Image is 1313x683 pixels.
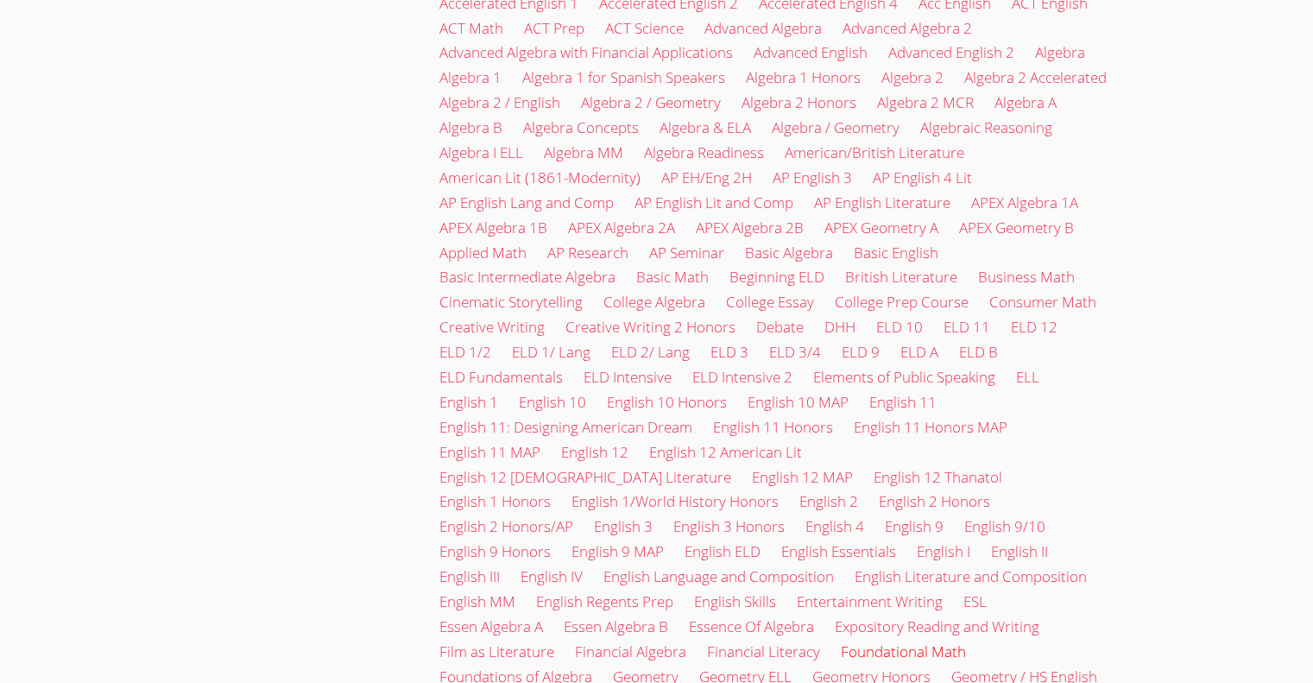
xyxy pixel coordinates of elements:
[575,642,686,661] a: Financial Algebra
[713,417,833,437] a: English 11 Honors
[661,168,752,187] a: AP EH/Eng 2H
[746,67,861,87] a: Algebra 1 Honors
[439,491,551,511] a: English 1 Honors
[439,516,573,536] a: English 2 Honors/AP
[439,617,543,636] a: Essen Algebra A
[707,642,820,661] a: Financial Literacy
[835,617,1039,636] a: Expository Reading and Writing
[835,292,969,312] a: College Prep Course
[634,193,793,212] a: AP English Lit and Comp
[519,392,586,412] a: English 10
[991,541,1048,561] a: English II
[855,566,1087,586] a: English Literature and Composition
[824,317,855,337] a: DHH
[874,467,1002,487] a: English 12 Thanatol
[439,367,563,387] a: ELD Fundamentals
[439,243,527,262] a: Applied Math
[842,342,880,362] a: ELD 9
[710,342,748,362] a: ELD 3
[843,18,972,38] a: Advanced Algebra 2
[649,442,802,462] a: English 12 American Lit
[799,491,858,511] a: English 2
[696,218,804,237] a: APEX Algebra 2B
[752,467,853,487] a: English 12 MAP
[439,442,540,462] a: English 11 MAP
[521,566,583,586] a: English IV
[813,367,995,387] a: Elements of Public Speaking
[439,92,560,112] a: Algebra 2 / English
[841,642,966,661] a: Foundational Math
[547,243,628,262] a: AP Research
[611,342,690,362] a: ELD 2/ Lang
[920,117,1052,137] a: Algebraic Reasoning
[964,516,1045,536] a: English 9/10
[805,516,864,536] a: English 4
[797,591,943,611] a: Entertainment Writing
[754,42,868,62] a: Advanced English
[685,541,761,561] a: English ELD
[704,18,822,38] a: Advanced Algebra
[845,267,957,287] a: British Literature
[439,42,733,62] a: Advanced Algebra with Financial Applications
[523,117,639,137] a: Algebra Concepts
[854,243,938,262] a: Basic English
[873,168,972,187] a: AP English 4 Lit
[649,243,724,262] a: AP Seminar
[594,516,653,536] a: English 3
[439,18,503,38] a: ACT Math
[603,566,834,586] a: English Language and Composition
[607,392,727,412] a: English 10 Honors
[439,267,615,287] a: Basic Intermediate Algebra
[781,541,896,561] a: English Essentials
[439,292,583,312] a: Cinematic Storytelling
[561,442,628,462] a: English 12
[917,541,970,561] a: English I
[581,92,721,112] a: Algebra 2 / Geometry
[726,292,814,312] a: College Essay
[439,142,523,162] a: Algebra I ELL
[854,417,1007,437] a: English 11 Honors MAP
[673,516,785,536] a: English 3 Honors
[989,292,1096,312] a: Consumer Math
[439,417,692,437] a: English 11: Designing American Dream
[773,168,852,187] a: AP English 3
[584,367,672,387] a: ELD Intensive
[944,317,990,337] a: ELD 11
[660,117,751,137] a: Algebra & ELA
[439,467,731,487] a: English 12 [DEMOGRAPHIC_DATA] Literature
[742,92,856,112] a: Algebra 2 Honors
[888,42,1014,62] a: Advanced English 2
[603,292,705,312] a: College Algebra
[564,617,668,636] a: Essen Algebra B
[729,267,824,287] a: Beginning ELD
[964,67,1107,87] a: Algebra 2 Accelerated
[565,317,735,337] a: Creative Writing 2 Honors
[636,267,709,287] a: Basic Math
[439,193,614,212] a: AP English Lang and Comp
[994,92,1057,112] a: Algebra A
[692,367,792,387] a: ELD Intensive 2
[824,218,938,237] a: APEX Geometry A
[439,117,502,137] a: Algebra B
[439,168,641,187] a: American Lit (1861-Modernity)
[689,617,814,636] a: Essence Of Algebra
[694,591,776,611] a: English Skills
[439,642,554,661] a: Film as Literature
[978,267,1075,287] a: Business Math
[900,342,938,362] a: ELD A
[522,67,725,87] a: Algebra 1 for Spanish Speakers
[1016,367,1039,387] a: ELL
[785,142,964,162] a: American/British Literature
[963,591,987,611] a: ESL
[881,67,944,87] a: Algebra 2
[959,218,1074,237] a: APEX Geometry B
[439,566,500,586] a: English III
[439,342,491,362] a: ELD 1/2
[439,218,547,237] a: APEX Algebra 1B
[644,142,764,162] a: Algebra Readiness
[772,117,900,137] a: Algebra / Geometry
[879,491,990,511] a: English 2 Honors
[971,193,1078,212] a: APEX Algebra 1A
[439,317,545,337] a: Creative Writing
[959,342,998,362] a: ELD B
